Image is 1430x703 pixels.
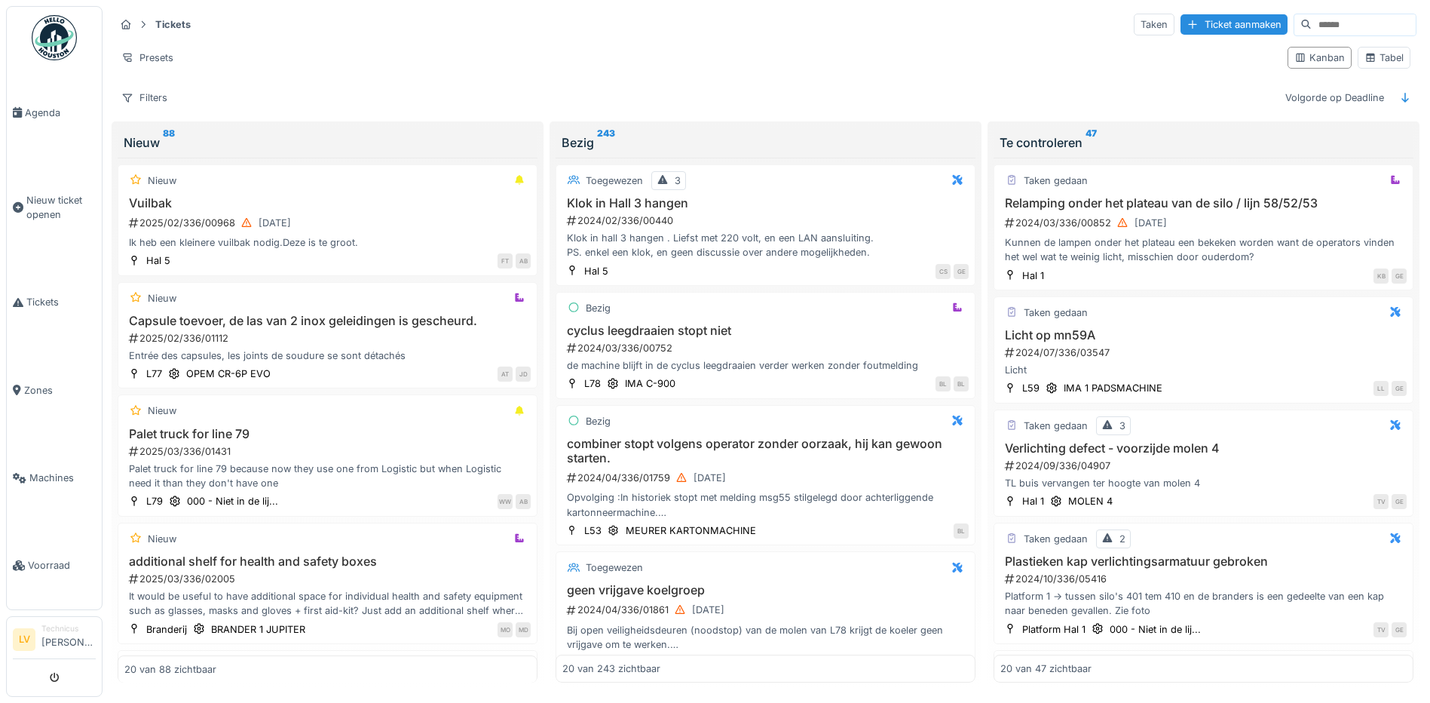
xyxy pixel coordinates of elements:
div: Te controleren [1000,134,1407,152]
span: Tickets [26,295,96,309]
div: TL buis vervangen ter hoogte van molen 4 [1000,476,1407,490]
div: Filters [115,87,174,109]
div: LL [1373,381,1389,396]
h3: additional shelf for health and safety boxes [124,554,531,569]
div: It would be useful to have additional space for individual health and safety equipment such as gl... [124,589,531,618]
div: 20 van 88 zichtbaar [124,662,216,676]
div: JD [516,367,531,382]
a: LV Technicus[PERSON_NAME] [13,623,96,659]
div: Presets [115,47,180,69]
div: Tabel [1364,51,1404,65]
div: Taken [1134,14,1174,35]
div: FT [498,253,513,269]
div: Branderij [146,622,187,637]
div: 2024/07/336/03547 [1003,345,1407,360]
div: AT [498,367,513,382]
div: Nieuw [148,404,176,418]
div: Bezig [586,301,611,315]
div: CS [935,264,951,279]
div: TV [1373,622,1389,637]
h3: Palet truck for line 79 [124,427,531,441]
div: GE [954,264,969,279]
img: Badge_color-CXgf-gQk.svg [32,15,77,60]
div: Bij open veiligheidsdeuren (noodstop) van de molen van L78 krijgt de koeler geen vrijgave om te w... [562,623,969,652]
div: Platform 1 -> tussen silo's 401 tem 410 en de branders is een gedeelte van een kap naar beneden g... [1000,589,1407,618]
div: IMA C-900 [625,376,675,391]
div: [DATE] [1135,216,1167,230]
h3: Capsule toevoer, de las van 2 inox geleidingen is gescheurd. [124,314,531,328]
div: Toegewezen [586,173,643,188]
h3: Vuilbak [124,196,531,210]
div: WW [498,494,513,509]
div: GE [1392,381,1407,396]
a: Agenda [7,69,102,156]
div: OPEM CR-6P EVO [186,367,271,381]
div: GE [1392,622,1407,637]
div: L59 [1022,381,1040,395]
div: Klok in hall 3 hangen . Liefst met 220 volt, en een LAN aansluiting. PS. enkel een klok, en geen ... [562,231,969,259]
div: Nieuw [148,532,176,546]
strong: Tickets [149,17,197,32]
div: [DATE] [692,603,724,617]
div: Hal 1 [1022,269,1044,283]
div: KB [1373,269,1389,284]
div: Platform Hal 1 [1022,622,1086,637]
span: Agenda [25,106,96,120]
sup: 47 [1086,134,1097,152]
h3: Verlichting defect - voorzijde molen 4 [1000,441,1407,456]
div: MO [498,622,513,637]
div: de machine blijft in de cyclus leegdraaien verder werken zonder foutmelding [562,358,969,373]
div: Technicus [41,623,96,634]
div: GE [1392,494,1407,509]
a: Voorraad [7,522,102,609]
div: 2024/09/336/04907 [1003,459,1407,473]
div: BRANDER 1 JUPITER [211,622,305,637]
h3: Relamping onder het plateau van de silo / lijn 58/52/53 [1000,196,1407,210]
h3: Licht op mn59A [1000,328,1407,342]
div: Ticket aanmaken [1180,14,1288,35]
div: BL [935,376,951,391]
div: Taken gedaan [1024,305,1088,320]
div: Toegewezen [586,560,643,575]
div: 2024/03/336/00852 [1003,213,1407,232]
div: 2 [1119,532,1125,546]
div: Nieuw [124,134,531,152]
li: [PERSON_NAME] [41,623,96,655]
li: LV [13,628,35,651]
a: Machines [7,434,102,522]
div: 2024/10/336/05416 [1003,572,1407,586]
sup: 243 [597,134,615,152]
div: Kanban [1294,51,1345,65]
div: Opvolging :In historiek stopt met melding msg55 stilgelegd door achterliggende kartonneermachine.... [562,490,969,519]
div: 2024/04/336/01861 [565,600,969,619]
div: Nieuw [148,173,176,188]
div: 2024/02/336/00440 [565,213,969,228]
div: MOLEN 4 [1068,494,1113,508]
div: Kunnen de lampen onder het plateau een bekeken worden want de operators vinden het wel wat te wei... [1000,235,1407,264]
div: IMA 1 PADSMACHINE [1064,381,1162,395]
div: Taken gedaan [1024,532,1088,546]
div: Ik heb een kleinere vuilbak nodig.Deze is te groot. [124,235,531,250]
div: 000 - Niet in de lij... [187,494,278,508]
div: 2025/03/336/02005 [127,572,531,586]
div: Hal 5 [584,264,608,278]
span: Voorraad [28,558,96,573]
div: Hal 1 [1022,494,1044,508]
div: 2024/03/336/00752 [565,341,969,355]
sup: 88 [163,134,175,152]
div: 3 [675,173,681,188]
div: 2024/04/336/01759 [565,468,969,487]
div: 2025/02/336/01112 [127,331,531,345]
div: GE [1392,269,1407,284]
div: 20 van 47 zichtbaar [1000,662,1092,676]
div: Bezig [586,414,611,428]
div: 20 van 243 zichtbaar [562,662,660,676]
a: Nieuw ticket openen [7,156,102,259]
div: BL [954,376,969,391]
div: [DATE] [694,471,726,485]
div: 3 [1119,419,1125,433]
div: [DATE] [259,216,291,230]
div: Nieuw [148,291,176,305]
h3: geen vrijgave koelgroep [562,583,969,597]
div: Volgorde op Deadline [1278,87,1391,109]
